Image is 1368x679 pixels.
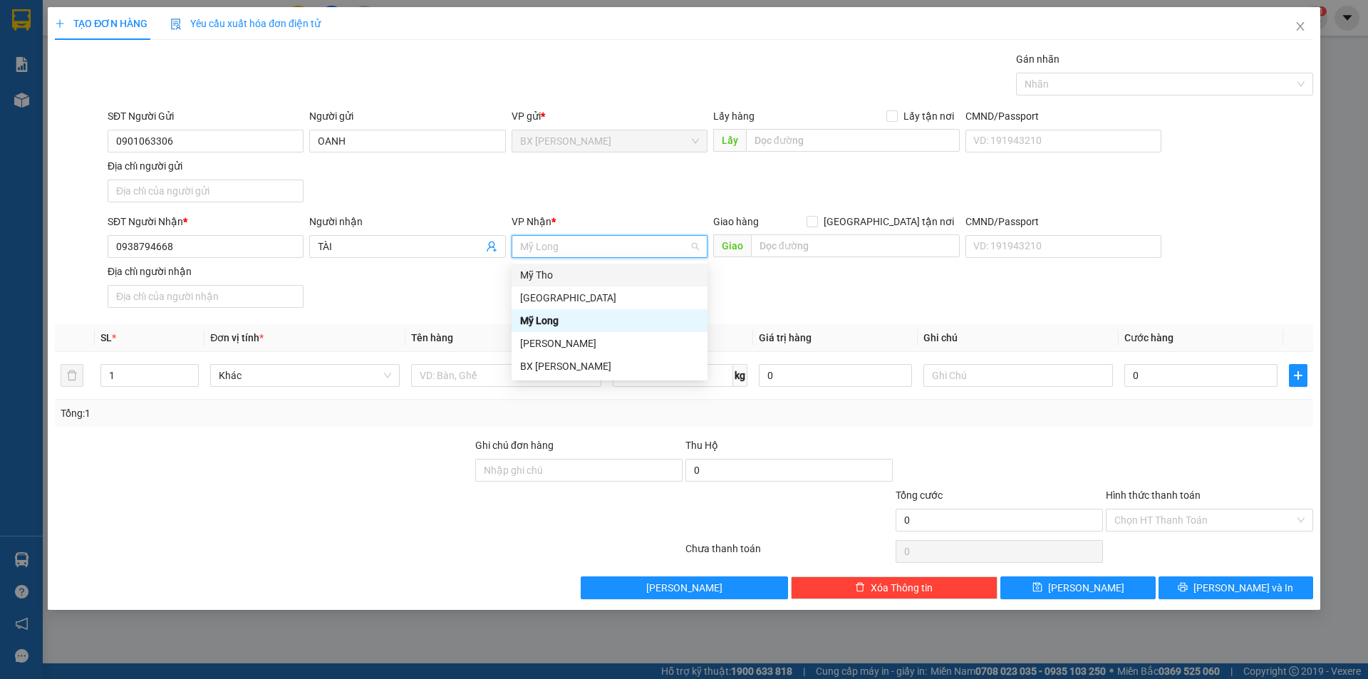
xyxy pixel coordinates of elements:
[512,264,708,286] div: Mỹ Tho
[1000,576,1155,599] button: save[PERSON_NAME]
[108,180,304,202] input: Địa chỉ của người gửi
[411,332,453,343] span: Tên hàng
[61,405,528,421] div: Tổng: 1
[791,576,998,599] button: deleteXóa Thông tin
[170,18,321,29] span: Yêu cầu xuất hóa đơn điện tử
[818,214,960,229] span: [GEOGRAPHIC_DATA] tận nơi
[1159,576,1313,599] button: printer[PERSON_NAME] và In
[512,309,708,332] div: Mỹ Long
[1290,370,1307,381] span: plus
[520,130,699,152] span: BX Cao Lãnh
[108,158,304,174] div: Địa chỉ người gửi
[520,336,699,351] div: [PERSON_NAME]
[759,364,912,387] input: 0
[108,264,304,279] div: Địa chỉ người nhận
[520,236,699,257] span: Mỹ Long
[512,216,551,227] span: VP Nhận
[646,580,722,596] span: [PERSON_NAME]
[520,313,699,328] div: Mỹ Long
[918,324,1119,352] th: Ghi chú
[108,285,304,308] input: Địa chỉ của người nhận
[520,290,699,306] div: [GEOGRAPHIC_DATA]
[520,358,699,374] div: BX [PERSON_NAME]
[219,365,391,386] span: Khác
[898,108,960,124] span: Lấy tận nơi
[855,582,865,594] span: delete
[55,18,147,29] span: TẠO ĐƠN HÀNG
[1178,582,1188,594] span: printer
[1016,53,1059,65] label: Gán nhãn
[512,108,708,124] div: VP gửi
[1124,332,1173,343] span: Cước hàng
[1280,7,1320,47] button: Close
[923,364,1113,387] input: Ghi Chú
[108,108,304,124] div: SĐT Người Gửi
[170,19,182,30] img: icon
[1032,582,1042,594] span: save
[684,541,894,566] div: Chưa thanh toán
[475,459,683,482] input: Ghi chú đơn hàng
[733,364,747,387] span: kg
[1106,489,1201,501] label: Hình thức thanh toán
[309,214,505,229] div: Người nhận
[759,332,812,343] span: Giá trị hàng
[965,108,1161,124] div: CMND/Passport
[512,286,708,309] div: Sài Gòn
[512,332,708,355] div: Cao Lãnh
[965,214,1161,229] div: CMND/Passport
[713,216,759,227] span: Giao hàng
[512,355,708,378] div: BX Cao Lãnh
[1295,21,1306,32] span: close
[713,129,746,152] span: Lấy
[309,108,505,124] div: Người gửi
[1048,580,1124,596] span: [PERSON_NAME]
[685,440,718,451] span: Thu Hộ
[486,241,497,252] span: user-add
[751,234,960,257] input: Dọc đường
[61,364,83,387] button: delete
[108,214,304,229] div: SĐT Người Nhận
[475,440,554,451] label: Ghi chú đơn hàng
[411,364,601,387] input: VD: Bàn, Ghế
[871,580,933,596] span: Xóa Thông tin
[55,19,65,28] span: plus
[520,267,699,283] div: Mỹ Tho
[713,234,751,257] span: Giao
[210,332,264,343] span: Đơn vị tính
[1193,580,1293,596] span: [PERSON_NAME] và In
[100,332,112,343] span: SL
[581,576,788,599] button: [PERSON_NAME]
[896,489,943,501] span: Tổng cước
[713,110,755,122] span: Lấy hàng
[1289,364,1307,387] button: plus
[746,129,960,152] input: Dọc đường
